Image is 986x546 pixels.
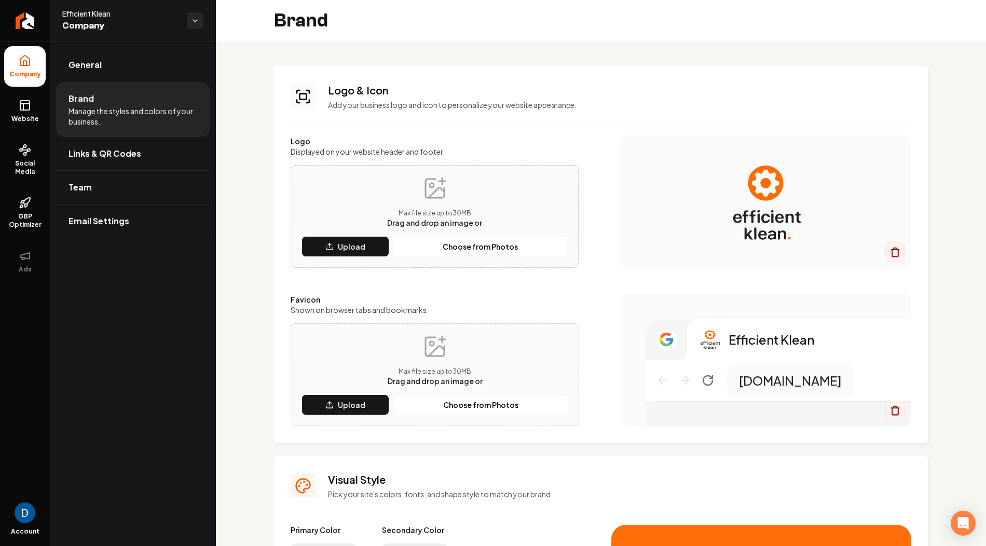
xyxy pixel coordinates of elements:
span: Company [62,19,179,33]
span: Brand [69,92,94,105]
a: Links & QR Codes [56,137,210,170]
p: Add your business logo and icon to personalize your website appearance. [328,100,911,110]
p: Choose from Photos [443,400,518,410]
h3: Visual Style [328,472,911,487]
p: Pick your site's colors, fonts, and shape style to match your brand. [328,489,911,499]
span: Drag and drop an image or [387,218,482,227]
label: Secondary Color [382,525,448,535]
span: Company [5,70,45,78]
span: Team [69,181,92,194]
a: GBP Optimizer [4,188,46,237]
h2: Brand [274,10,328,31]
p: [DOMAIN_NAME] [739,372,842,389]
label: Shown on browser tabs and bookmarks. [291,305,579,315]
span: Ads [15,265,36,274]
span: Manage the styles and colors of your business. [69,106,197,127]
p: Upload [338,400,365,410]
button: Upload [302,236,389,257]
span: General [69,59,102,71]
span: Social Media [4,159,46,176]
a: Social Media [4,135,46,184]
img: Logo [700,329,720,350]
label: Primary Color [291,525,357,535]
img: David Rice [15,502,35,523]
span: GBP Optimizer [4,212,46,229]
a: Team [56,171,210,204]
span: Website [7,115,43,123]
span: Efficient Klean [62,8,179,19]
img: Logo [641,160,891,243]
a: General [56,48,210,81]
p: Efficient Klean [729,331,814,348]
label: Favicon [291,294,579,305]
span: Drag and drop an image or [388,376,483,386]
p: Max file size up to 30 MB [387,209,482,217]
img: Rebolt Logo [16,12,35,29]
h3: Logo & Icon [328,83,911,98]
span: Account [11,527,39,536]
button: Choose from Photos [393,394,568,415]
div: Open Intercom Messenger [951,511,976,536]
p: Upload [338,241,365,252]
p: Choose from Photos [443,241,518,252]
button: Upload [302,394,389,415]
a: Email Settings [56,204,210,238]
p: Max file size up to 30 MB [388,367,483,376]
span: Links & QR Codes [69,147,141,160]
button: Choose from Photos [393,236,568,257]
label: Displayed on your website header and footer. [291,146,579,157]
button: Ads [4,241,46,282]
label: Logo [291,136,579,146]
a: Website [4,91,46,131]
button: Open user button [15,502,35,523]
span: Email Settings [69,215,129,227]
